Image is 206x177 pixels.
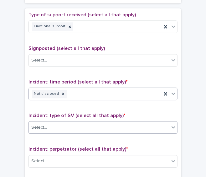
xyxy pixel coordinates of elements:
[31,158,47,164] div: Select...
[28,147,128,152] span: Incident: perpetrator (select all that apply)
[32,22,66,31] div: Emotional support
[28,79,127,84] span: Incident: time period (select all that apply)
[28,46,105,51] span: Signposted (select all that apply)
[28,12,136,17] span: Type of support received (select all that apply)
[31,124,47,131] div: Select...
[28,113,125,118] span: Incident: type of SV (select all that apply)
[32,90,60,98] div: Not disclosed
[31,57,47,64] div: Select...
